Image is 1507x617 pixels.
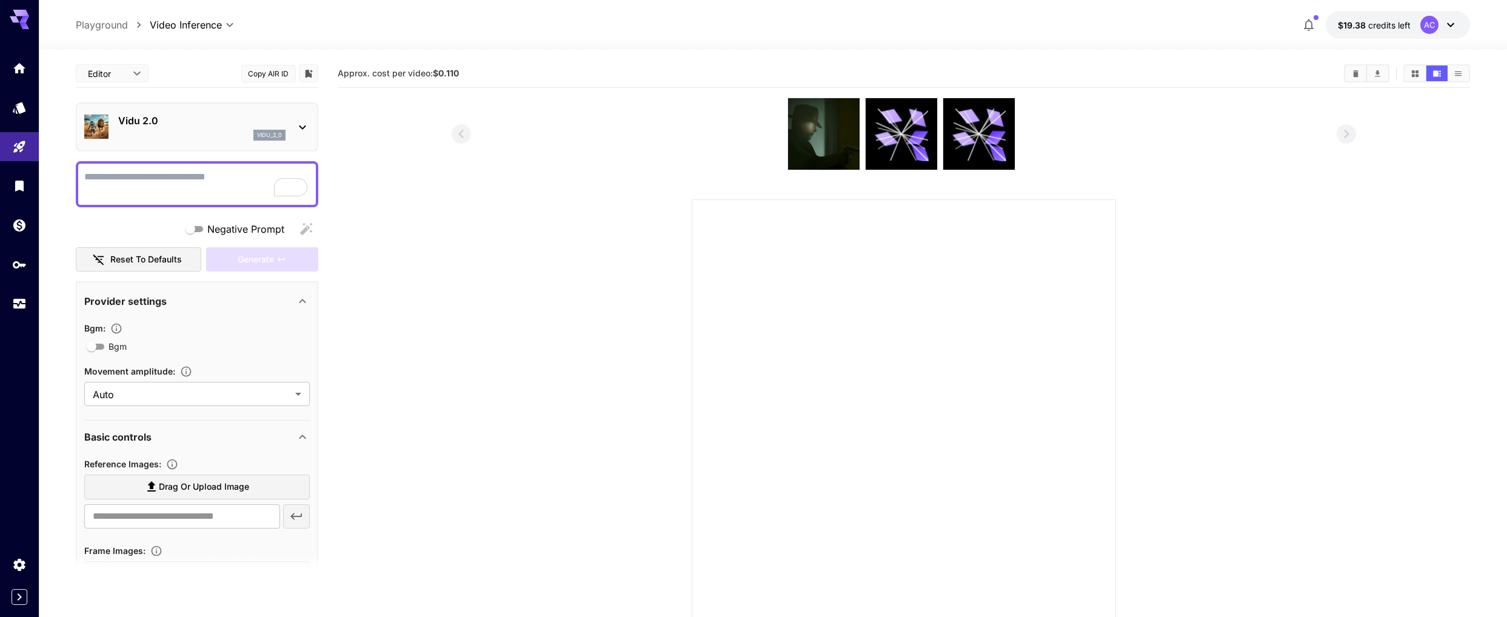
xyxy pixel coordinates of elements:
[1338,19,1411,32] div: $19.38035
[84,422,310,452] div: Basic controls
[84,287,310,316] div: Provider settings
[84,170,310,199] textarea: To enrich screen reader interactions, please activate Accessibility in Grammarly extension settings
[1345,65,1366,81] button: Clear videos
[12,139,27,155] div: Playground
[338,68,459,78] span: Approx. cost per video:
[1344,64,1389,82] div: Clear videosDownload All
[84,475,310,499] label: Drag or upload image
[84,323,105,333] span: Bgm :
[303,66,314,81] button: Add to library
[109,340,127,353] span: Bgm
[84,366,175,376] span: Movement amplitude :
[12,589,27,605] button: Expand sidebar
[1403,64,1470,82] div: Show videos in grid viewShow videos in video viewShow videos in list view
[145,545,167,557] button: Upload frame images.
[76,247,202,272] button: Reset to defaults
[1367,65,1388,81] button: Download All
[84,545,145,556] span: Frame Images :
[12,296,27,312] div: Usage
[1338,20,1368,30] span: $19.38
[84,430,152,444] p: Basic controls
[1368,20,1411,30] span: credits left
[161,458,183,470] button: Upload a reference image to guide the result. Supported formats: MP4, WEBM and MOV.
[788,98,860,170] img: rXBuCuA+Bq0W9+jQEm+v8BkZu8SbTaf+4AAAAASUVORK5CYII=
[12,100,27,115] div: Models
[76,18,150,32] nav: breadcrumb
[1448,65,1469,81] button: Show videos in list view
[1326,11,1470,39] button: $19.38035AC
[159,479,249,495] span: Drag or upload image
[207,222,284,236] span: Negative Prompt
[93,387,290,402] span: Auto
[12,557,27,572] div: Settings
[257,131,282,139] p: vidu_2_0
[1405,65,1426,81] button: Show videos in grid view
[88,67,125,80] span: Editor
[12,218,27,233] div: Wallet
[433,68,459,78] b: $0.110
[206,247,318,272] div: Please upload at least one frame/referenceImage image
[1420,16,1439,34] div: AC
[1426,65,1448,81] button: Show videos in video view
[12,61,27,76] div: Home
[84,459,161,469] span: Reference Images :
[241,65,296,82] button: Copy AIR ID
[84,108,310,145] div: Vidu 2.0vidu_2_0
[150,18,222,32] span: Video Inference
[84,294,167,308] p: Provider settings
[118,113,286,128] p: Vidu 2.0
[12,178,27,193] div: Library
[12,257,27,272] div: API Keys
[76,18,128,32] a: Playground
